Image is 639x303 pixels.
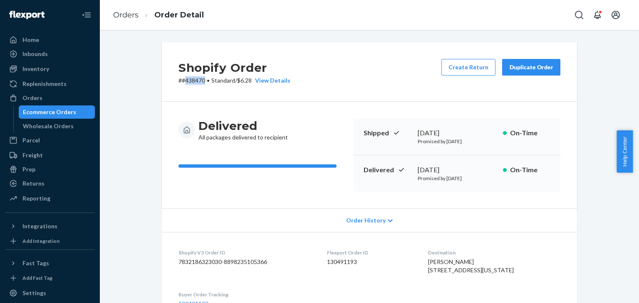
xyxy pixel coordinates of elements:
a: Home [5,33,95,46]
a: Settings [5,286,95,300]
div: Orders [22,94,42,102]
img: Flexport logo [9,11,45,19]
h3: Delivered [198,118,288,133]
div: Returns [22,179,45,188]
a: Freight [5,149,95,162]
button: Fast Tags [5,257,95,270]
div: Parcel [22,136,40,144]
div: [DATE] [418,128,496,138]
dd: 7832186323030-8898235105366 [178,258,314,266]
a: Ecommerce Orders [19,105,95,119]
span: • [207,77,210,84]
button: Open Search Box [571,7,587,23]
a: Replenishments [5,77,95,90]
p: Shipped [364,128,411,138]
div: All packages delivered to recipient [198,118,288,142]
div: Integrations [22,222,57,230]
dd: 130491193 [327,258,415,266]
a: Add Integration [5,236,95,246]
div: Freight [22,151,43,159]
div: Settings [22,289,46,297]
p: Promised by [DATE] [418,175,496,182]
button: View Details [252,76,290,85]
button: Create Return [441,59,495,76]
div: Home [22,36,39,44]
a: Wholesale Orders [19,120,95,133]
dt: Buyer Order Tracking [178,291,314,298]
a: Order Detail [154,10,204,20]
a: Reporting [5,192,95,205]
dt: Destination [428,249,560,256]
a: Inbounds [5,47,95,61]
div: Add Integration [22,237,59,244]
div: Replenishments [22,80,67,88]
a: Parcel [5,134,95,147]
h2: Shopify Order [178,59,290,76]
p: On-Time [510,165,550,175]
a: Add Fast Tag [5,273,95,283]
ol: breadcrumbs [106,3,211,27]
a: Prep [5,163,95,176]
div: Reporting [22,194,50,203]
div: [DATE] [418,165,496,175]
dt: Flexport Order ID [327,249,415,256]
p: Promised by [DATE] [418,138,496,145]
div: Add Fast Tag [22,274,52,281]
p: # #438470 / $6.28 [178,76,290,85]
div: Duplicate Order [509,63,553,71]
div: Wholesale Orders [23,122,74,130]
div: Ecommerce Orders [23,108,76,116]
button: Duplicate Order [502,59,560,76]
span: [PERSON_NAME] [STREET_ADDRESS][US_STATE] [428,258,514,274]
a: Orders [113,10,139,20]
button: Help Center [617,130,633,173]
p: On-Time [510,128,550,138]
p: Delivered [364,165,411,175]
button: Integrations [5,220,95,233]
span: Order History [346,216,386,225]
button: Open account menu [607,7,624,23]
button: Close Navigation [78,7,95,23]
a: Orders [5,91,95,105]
a: Inventory [5,62,95,76]
span: Standard [211,77,235,84]
div: Inventory [22,65,49,73]
div: Fast Tags [22,259,49,267]
dt: Shopify V3 Order ID [178,249,314,256]
div: Inbounds [22,50,48,58]
div: Prep [22,165,35,173]
button: Open notifications [589,7,606,23]
a: Returns [5,177,95,190]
